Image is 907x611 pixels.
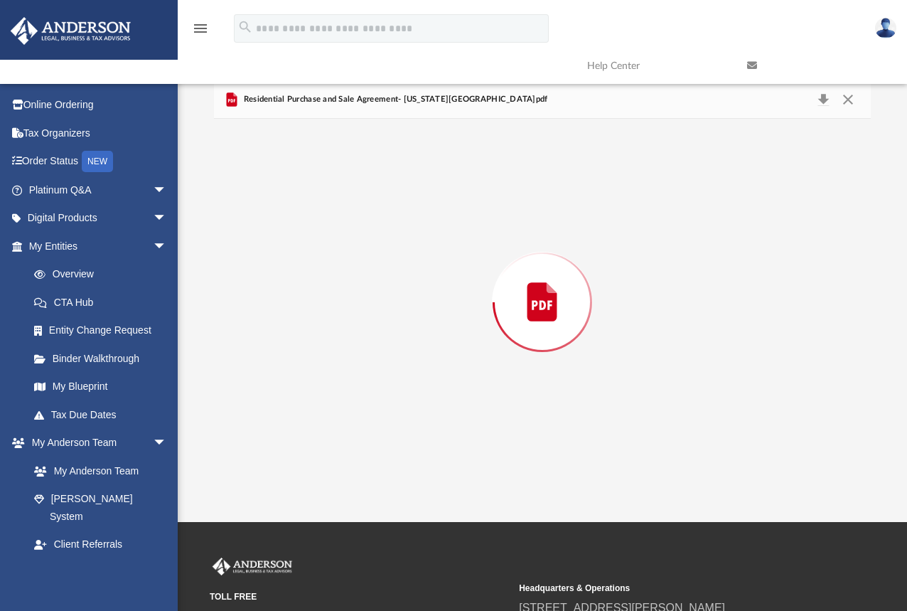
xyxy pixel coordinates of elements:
[20,457,174,485] a: My Anderson Team
[82,151,113,172] div: NEW
[10,176,188,204] a: Platinum Q&Aarrow_drop_down
[576,38,736,94] a: Help Center
[240,93,547,106] span: Residential Purchase and Sale Agreement- [US_STATE][GEOGRAPHIC_DATA]pdf
[210,590,509,603] small: TOLL FREE
[153,204,181,233] span: arrow_drop_down
[153,429,181,458] span: arrow_drop_down
[192,20,209,37] i: menu
[10,558,181,587] a: My Documentsarrow_drop_down
[810,90,836,110] button: Download
[214,81,870,486] div: Preview
[20,400,188,429] a: Tax Due Dates
[192,27,209,37] a: menu
[20,485,181,531] a: [PERSON_NAME] System
[20,531,181,559] a: Client Referrals
[10,429,181,457] a: My Anderson Teamarrow_drop_down
[835,90,861,110] button: Close
[20,373,181,401] a: My Blueprint
[10,204,188,233] a: Digital Productsarrow_drop_down
[153,232,181,261] span: arrow_drop_down
[210,558,295,576] img: Anderson Advisors Platinum Portal
[20,288,188,317] a: CTA Hub
[153,558,181,588] span: arrow_drop_down
[20,344,188,373] a: Binder Walkthrough
[20,260,188,289] a: Overview
[6,17,135,45] img: Anderson Advisors Platinum Portal
[153,176,181,205] span: arrow_drop_down
[20,317,188,345] a: Entity Change Request
[10,119,188,147] a: Tax Organizers
[10,147,188,176] a: Order StatusNEW
[875,18,896,38] img: User Pic
[10,91,188,119] a: Online Ordering
[10,232,188,260] a: My Entitiesarrow_drop_down
[237,19,253,35] i: search
[519,582,818,595] small: Headquarters & Operations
